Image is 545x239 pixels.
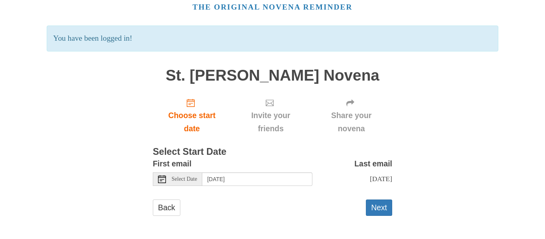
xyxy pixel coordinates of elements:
[193,3,353,11] a: The original novena reminder
[231,92,310,139] div: Click "Next" to confirm your start date first.
[161,109,223,135] span: Choose start date
[47,26,498,51] p: You have been logged in!
[153,92,231,139] a: Choose start date
[354,157,392,170] label: Last email
[153,157,192,170] label: First email
[310,92,392,139] div: Click "Next" to confirm your start date first.
[318,109,384,135] span: Share your novena
[153,199,180,216] a: Back
[366,199,392,216] button: Next
[153,147,392,157] h3: Select Start Date
[153,67,392,84] h1: St. [PERSON_NAME] Novena
[239,109,302,135] span: Invite your friends
[172,176,197,182] span: Select Date
[370,175,392,183] span: [DATE]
